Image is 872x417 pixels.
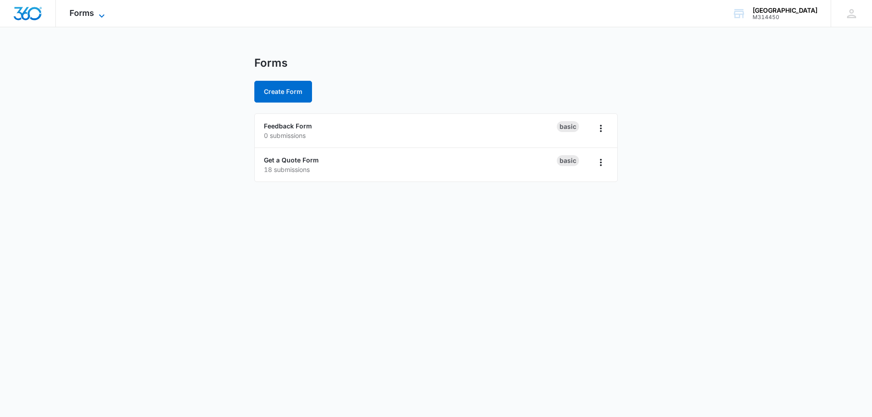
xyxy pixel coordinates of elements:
[753,7,817,14] div: account name
[264,156,319,164] a: Get a Quote Form
[594,155,608,170] button: Overflow Menu
[557,155,579,166] div: Basic
[264,122,312,130] a: Feedback Form
[254,81,312,103] button: Create Form
[594,121,608,136] button: Overflow Menu
[254,56,287,70] h1: Forms
[557,121,579,132] div: Basic
[264,131,557,140] p: 0 submissions
[264,165,557,174] p: 18 submissions
[69,8,94,18] span: Forms
[753,14,817,20] div: account id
